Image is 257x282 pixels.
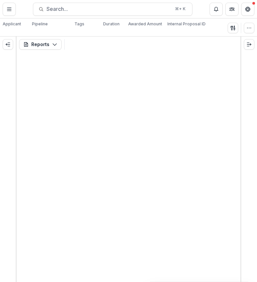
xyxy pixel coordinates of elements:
p: Tags [74,21,84,27]
button: Expand right [244,39,254,50]
span: Search... [46,6,171,12]
p: Internal Proposal ID [167,21,206,27]
button: Expand left [3,39,13,50]
button: Toggle Menu [3,3,16,16]
button: Partners [225,3,239,16]
button: Get Help [241,3,254,16]
button: Search... [33,3,192,16]
p: Awarded Amount [128,21,162,27]
button: Reports [19,39,62,50]
div: ⌘ + K [174,5,187,13]
p: Applicant [3,21,21,27]
button: Notifications [210,3,223,16]
p: Pipeline [32,21,48,27]
p: Duration [103,21,120,27]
